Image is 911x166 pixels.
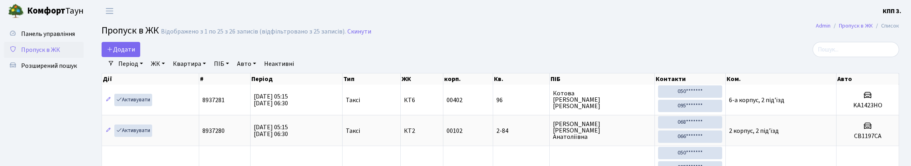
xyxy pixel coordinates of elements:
span: 8937281 [202,96,225,105]
a: Додати [102,42,140,57]
nav: breadcrumb [804,18,911,34]
span: 00102 [447,126,462,135]
th: корп. [443,73,493,85]
h5: KA1423HO [840,102,895,109]
a: Квартира [170,57,209,71]
span: Таун [27,4,84,18]
a: КПП 3. [883,6,901,16]
span: Додати [107,45,135,54]
th: Період [251,73,343,85]
a: ПІБ [211,57,232,71]
span: 6-а корпус, 2 під'їзд [729,96,784,105]
span: КТ6 [404,97,440,103]
input: Пошук... [813,42,899,57]
span: 96 [496,97,546,103]
a: Активувати [114,94,152,106]
a: Скинути [347,28,371,36]
th: # [199,73,251,85]
span: Таксі [346,128,360,134]
span: [DATE] 05:15 [DATE] 06:30 [254,92,288,108]
span: 2 корпус, 2 під'їзд [729,126,779,135]
span: [PERSON_NAME] [PERSON_NAME] Анатоліївна [553,121,651,140]
span: 2-84 [496,128,546,134]
th: Кв. [493,73,550,85]
th: ЖК [401,73,443,85]
a: Admin [816,22,831,30]
th: Контакти [655,73,726,85]
a: Розширений пошук [4,58,84,74]
span: 00402 [447,96,462,105]
a: Панель управління [4,26,84,42]
th: Тип [343,73,401,85]
span: [DATE] 05:15 [DATE] 06:30 [254,123,288,138]
span: Панель управління [21,30,75,38]
th: Авто [837,73,899,85]
a: ЖК [148,57,168,71]
span: КТ2 [404,128,440,134]
a: Пропуск в ЖК [839,22,873,30]
a: Активувати [114,125,152,137]
span: Розширений пошук [21,61,77,70]
th: Дії [102,73,199,85]
h5: СВ1197СА [840,132,895,140]
span: Таксі [346,97,360,103]
span: Пропуск в ЖК [102,24,159,38]
span: Пропуск в ЖК [21,45,60,54]
a: Період [115,57,146,71]
span: 8937280 [202,126,225,135]
b: КПП 3. [883,7,901,16]
th: ПІБ [550,73,654,85]
a: Неактивні [261,57,297,71]
a: Авто [234,57,259,71]
span: Котова [PERSON_NAME] [PERSON_NAME] [553,90,651,109]
th: Ком. [726,73,837,85]
b: Комфорт [27,4,65,17]
button: Переключити навігацію [100,4,120,18]
a: Пропуск в ЖК [4,42,84,58]
img: logo.png [8,3,24,19]
li: Список [873,22,899,30]
div: Відображено з 1 по 25 з 26 записів (відфільтровано з 25 записів). [161,28,346,36]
